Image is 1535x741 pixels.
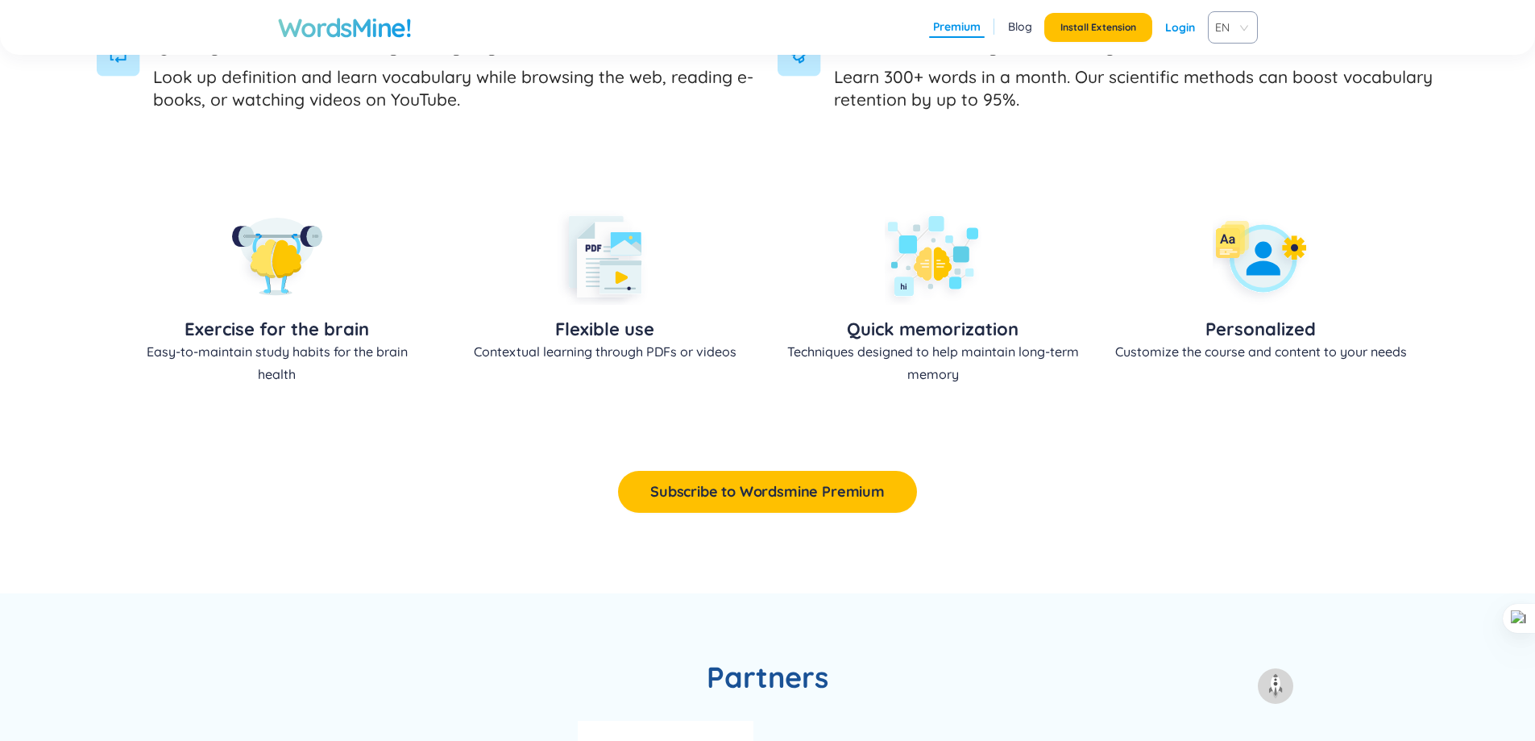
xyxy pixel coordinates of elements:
span: Quickly Understand Foreign Language Documents [153,33,758,56]
h2: Partners [129,658,1406,697]
p: Look up definition and learn vocabulary while browsing the web, reading e-books, or watching vide... [153,65,758,110]
span: Personalized [1113,318,1408,340]
span: Exercise for the brain [129,318,425,340]
p: Easy-to-maintain study habits for the brain health [129,340,425,385]
img: KNSsCK11JxAAAAAElFTkSuQmCC [97,33,140,77]
a: WordsMine! [278,11,412,44]
p: Customize the course and content to your needs [1113,340,1408,363]
a: Blog [1008,19,1032,35]
img: to top [1263,673,1288,699]
a: Premium [933,19,981,35]
span: Install Extension [1060,21,1136,34]
p: Contextual learning through PDFs or videos [457,340,753,363]
span: Flexible use [457,318,753,340]
p: Techniques designed to help maintain long-term memory [785,340,1081,385]
span: Increase Learning Productivity [834,33,1439,56]
p: Learn 300+ words in a month. Our scientific methods can boost vocabulary retention by up to 95%. [834,65,1439,110]
button: Subscribe to Wordsmine Premium [618,471,917,513]
a: Login [1165,13,1195,42]
button: Install Extension [1044,13,1152,42]
span: EN [1215,15,1244,40]
img: V4+AVcWNkonmuF1AAAAAElFTkSuQmCC [778,33,821,77]
span: Subscribe to Wordsmine Premium [650,481,885,503]
span: Quick memorization [785,318,1081,340]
